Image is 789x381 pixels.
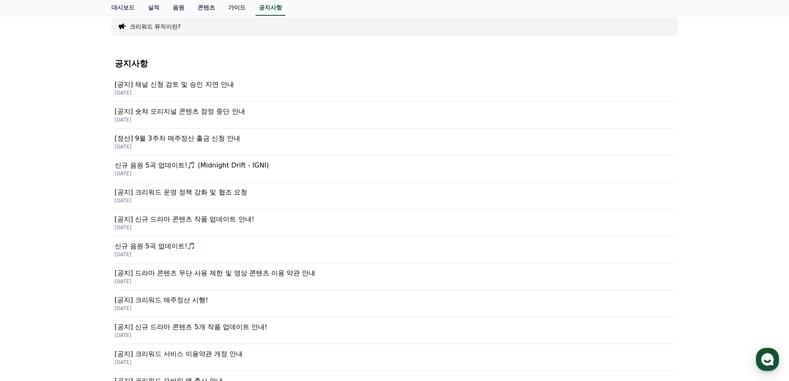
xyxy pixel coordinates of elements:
p: [DATE] [115,90,675,96]
p: [공지] 크리워드 서비스 이용약관 개정 안내 [115,349,675,359]
p: [공지] 채널 신청 검토 및 승인 지연 안내 [115,80,675,90]
p: [정산] 9월 3주차 매주정산 출금 신청 안내 [115,133,675,143]
a: 신규 음원 5곡 업데이트!🎵 (Midnight Drift - IGNI) [DATE] [115,155,675,182]
p: [공지] 신규 드라마 콘텐츠 5개 작품 업데이트 안내! [115,322,675,332]
a: 신규 음원 5곡 업데이트!🎵 [DATE] [115,236,675,263]
a: 설정 [107,263,159,284]
a: [공지] 크리워드 매주정산 시행! [DATE] [115,290,675,317]
p: [DATE] [115,305,675,312]
a: [공지] 신규 드라마 콘텐츠 5개 작품 업데이트 안내! [DATE] [115,317,675,344]
p: [DATE] [115,116,675,123]
p: [DATE] [115,143,675,150]
p: [공지] 크리워드 운영 정책 강화 및 협조 요청 [115,187,675,197]
span: 홈 [26,275,31,282]
span: 대화 [76,276,86,282]
p: [공지] 신규 드라마 콘텐츠 작품 업데이트 안내! [115,214,675,224]
a: [공지] 크리워드 서비스 이용약관 개정 안내 [DATE] [115,344,675,371]
p: 신규 음원 5곡 업데이트!🎵 [115,241,675,251]
a: [공지] 크리워드 운영 정책 강화 및 협조 요청 [DATE] [115,182,675,209]
p: [DATE] [115,359,675,366]
p: [DATE] [115,197,675,204]
span: 설정 [128,275,138,282]
p: [DATE] [115,332,675,339]
a: [공지] 신규 드라마 콘텐츠 작품 업데이트 안내! [DATE] [115,209,675,236]
a: [정산] 9월 3주차 매주정산 출금 신청 안내 [DATE] [115,129,675,155]
a: [공지] 드라마 콘텐츠 무단 사용 제한 및 영상 콘텐츠 이용 약관 안내 [DATE] [115,263,675,290]
button: 크리워드 뮤직이란? [130,22,181,31]
a: [공지] 숏챠 오리지널 콘텐츠 잠정 중단 안내 [DATE] [115,102,675,129]
p: [DATE] [115,278,675,285]
p: [DATE] [115,170,675,177]
p: [공지] 숏챠 오리지널 콘텐츠 잠정 중단 안내 [115,107,675,116]
p: 신규 음원 5곡 업데이트!🎵 (Midnight Drift - IGNI) [115,160,675,170]
a: [공지] 채널 신청 검토 및 승인 지연 안내 [DATE] [115,75,675,102]
a: 홈 [2,263,55,284]
h4: 공지사항 [115,59,675,68]
p: [DATE] [115,251,675,258]
p: [공지] 드라마 콘텐츠 무단 사용 제한 및 영상 콘텐츠 이용 약관 안내 [115,268,675,278]
a: 대화 [55,263,107,284]
p: [공지] 크리워드 매주정산 시행! [115,295,675,305]
p: [DATE] [115,224,675,231]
